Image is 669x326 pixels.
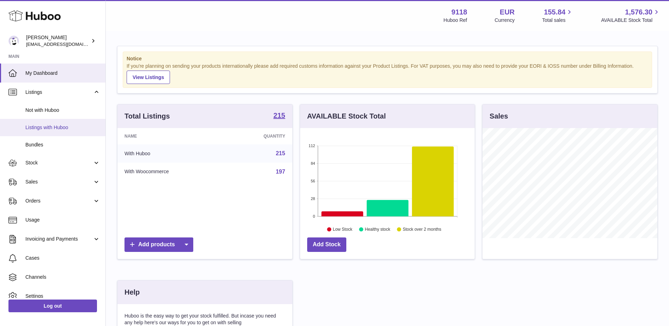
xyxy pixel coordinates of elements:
span: Not with Huboo [25,107,100,114]
span: Listings with Huboo [25,124,100,131]
text: 112 [309,144,315,148]
span: Bundles [25,141,100,148]
a: 215 [276,150,285,156]
text: Low Stock [333,227,353,232]
div: Huboo Ref [444,17,467,24]
text: Stock over 2 months [403,227,441,232]
a: 215 [273,112,285,120]
span: Cases [25,255,100,261]
span: AVAILABLE Stock Total [601,17,661,24]
strong: Notice [127,55,648,62]
h3: Sales [489,111,508,121]
td: With Huboo [117,144,226,163]
span: Channels [25,274,100,280]
text: 84 [311,161,315,165]
span: Invoicing and Payments [25,236,93,242]
a: Add products [124,237,193,252]
div: Currency [495,17,515,24]
span: Usage [25,217,100,223]
text: Healthy stock [365,227,390,232]
div: If you're planning on sending your products internationally please add required customs informati... [127,63,648,84]
a: 197 [276,169,285,175]
span: Listings [25,89,93,96]
text: 28 [311,197,315,201]
span: Total sales [542,17,573,24]
span: [EMAIL_ADDRESS][DOMAIN_NAME] [26,41,104,47]
div: [PERSON_NAME] [26,34,90,48]
span: Stock [25,159,93,166]
text: 0 [313,214,315,218]
strong: EUR [500,7,515,17]
p: Huboo is the easy way to get your stock fulfilled. But incase you need any help here's our ways f... [124,313,285,326]
span: 155.84 [544,7,565,17]
strong: 215 [273,112,285,119]
text: 56 [311,179,315,183]
h3: AVAILABLE Stock Total [307,111,386,121]
a: Add Stock [307,237,346,252]
span: Sales [25,179,93,185]
th: Quantity [226,128,292,144]
a: 155.84 Total sales [542,7,573,24]
img: internalAdmin-9118@internal.huboo.com [8,36,19,46]
h3: Total Listings [124,111,170,121]
th: Name [117,128,226,144]
span: 1,576.30 [625,7,652,17]
td: With Woocommerce [117,163,226,181]
a: 1,576.30 AVAILABLE Stock Total [601,7,661,24]
strong: 9118 [451,7,467,17]
span: Orders [25,198,93,204]
span: Settings [25,293,100,300]
a: View Listings [127,71,170,84]
span: My Dashboard [25,70,100,77]
h3: Help [124,288,140,297]
a: Log out [8,300,97,312]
